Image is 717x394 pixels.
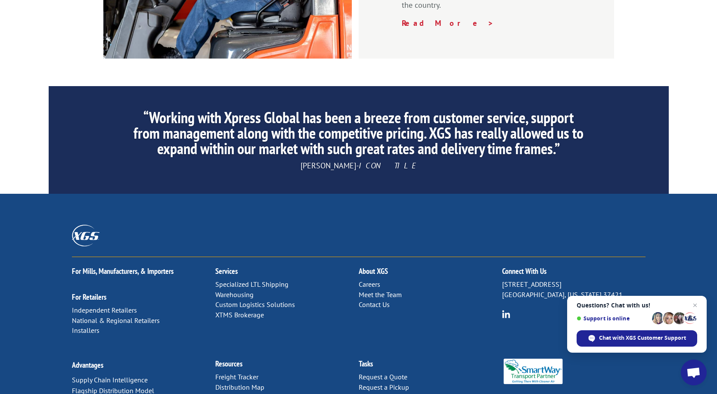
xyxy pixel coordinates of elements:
[599,334,686,342] span: Chat with XGS Customer Support
[359,280,380,289] a: Careers
[215,383,264,391] a: Distribution Map
[359,372,407,381] a: Request a Quote
[681,360,707,385] div: Open chat
[577,330,697,347] div: Chat with XGS Customer Support
[72,316,160,325] a: National & Regional Retailers
[215,359,242,369] a: Resources
[72,292,106,302] a: For Retailers
[359,383,409,391] a: Request a Pickup
[577,315,649,322] span: Support is online
[72,375,148,384] a: Supply Chain Intelligence
[502,279,646,300] p: [STREET_ADDRESS] [GEOGRAPHIC_DATA], [US_STATE] 37421
[502,267,646,279] h2: Connect With Us
[577,302,697,309] span: Questions? Chat with us!
[215,372,258,381] a: Freight Tracker
[356,161,359,171] span: -
[215,290,254,299] a: Warehousing
[359,161,417,171] span: ICON TILE
[359,266,388,276] a: About XGS
[502,359,565,384] img: Smartway_Logo
[129,110,587,161] h2: “Working with Xpress Global has been a breeze from customer service, support from management alon...
[359,300,390,309] a: Contact Us
[72,306,137,314] a: Independent Retailers
[215,310,264,319] a: XTMS Brokerage
[215,280,289,289] a: Specialized LTL Shipping
[402,18,494,28] a: Read More >
[215,300,295,309] a: Custom Logistics Solutions
[72,360,103,370] a: Advantages
[215,266,238,276] a: Services
[301,161,356,171] span: [PERSON_NAME]
[72,225,99,246] img: XGS_Logos_ALL_2024_All_White
[72,266,174,276] a: For Mills, Manufacturers, & Importers
[690,300,700,310] span: Close chat
[359,290,402,299] a: Meet the Team
[72,326,99,335] a: Installers
[502,310,510,318] img: group-6
[359,360,502,372] h2: Tasks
